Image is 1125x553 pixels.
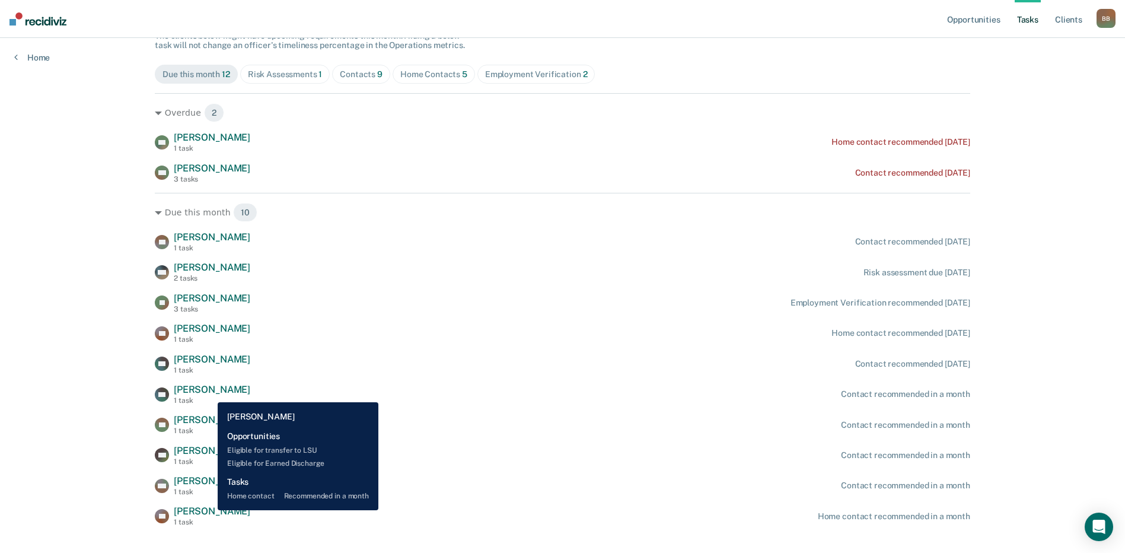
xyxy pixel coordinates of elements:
[174,518,250,526] div: 1 task
[831,137,970,147] div: Home contact recommended [DATE]
[340,69,383,80] div: Contacts
[222,69,230,79] span: 12
[818,511,970,522] div: Home contact recommended in a month
[162,69,230,80] div: Due this month
[155,203,970,222] div: Due this month 10
[841,389,970,399] div: Contact recommended in a month
[174,384,250,395] span: [PERSON_NAME]
[174,274,250,282] div: 2 tasks
[155,31,465,50] span: The clients below might have upcoming requirements this month. Hiding a below task will not chang...
[174,293,250,304] span: [PERSON_NAME]
[9,12,66,26] img: Recidiviz
[174,427,250,435] div: 1 task
[1097,9,1116,28] button: BB
[855,168,970,178] div: Contact recommended [DATE]
[174,488,250,496] div: 1 task
[400,69,467,80] div: Home Contacts
[174,132,250,143] span: [PERSON_NAME]
[14,52,50,63] a: Home
[174,175,250,183] div: 3 tasks
[233,203,257,222] span: 10
[377,69,383,79] span: 9
[841,450,970,460] div: Contact recommended in a month
[174,305,250,313] div: 3 tasks
[583,69,588,79] span: 2
[155,103,970,122] div: Overdue 2
[174,262,250,273] span: [PERSON_NAME]
[863,268,970,278] div: Risk assessment due [DATE]
[174,414,250,425] span: [PERSON_NAME]
[248,69,323,80] div: Risk Assessments
[174,244,250,252] div: 1 task
[841,481,970,491] div: Contact recommended in a month
[855,237,970,247] div: Contact recommended [DATE]
[318,69,322,79] span: 1
[174,457,250,466] div: 1 task
[831,328,970,338] div: Home contact recommended [DATE]
[791,298,970,308] div: Employment Verification recommended [DATE]
[174,144,250,152] div: 1 task
[174,366,250,374] div: 1 task
[174,323,250,334] span: [PERSON_NAME]
[174,445,250,456] span: [PERSON_NAME]
[855,359,970,369] div: Contact recommended [DATE]
[462,69,467,79] span: 5
[204,103,224,122] span: 2
[1085,513,1113,541] div: Open Intercom Messenger
[174,475,250,487] span: [PERSON_NAME]
[174,231,250,243] span: [PERSON_NAME]
[174,335,250,344] div: 1 task
[1097,9,1116,28] div: B B
[174,163,250,174] span: [PERSON_NAME]
[174,354,250,365] span: [PERSON_NAME]
[841,420,970,430] div: Contact recommended in a month
[485,69,588,80] div: Employment Verification
[174,396,250,405] div: 1 task
[174,506,250,517] span: [PERSON_NAME]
